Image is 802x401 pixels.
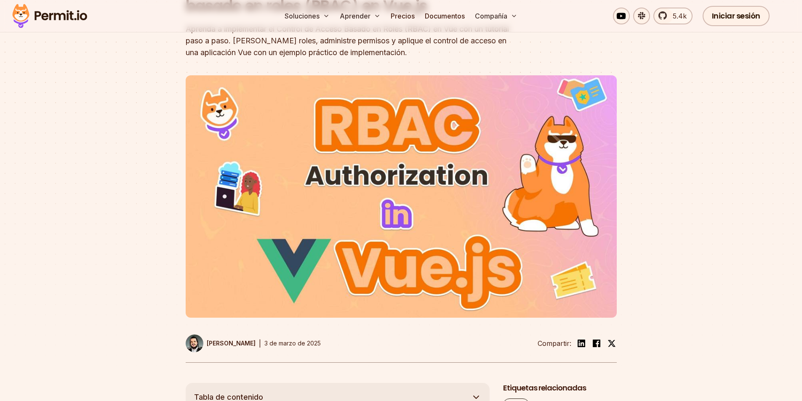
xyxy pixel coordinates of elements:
[576,338,586,348] img: LinkedIn
[607,339,616,348] img: gorjeo
[425,12,465,20] font: Documentos
[285,12,320,20] font: Soluciones
[281,8,333,24] button: Soluciones
[472,8,521,24] button: Compañía
[673,12,687,20] font: 5.4k
[703,6,770,26] a: Iniciar sesión
[340,12,370,20] font: Aprender
[391,12,415,20] font: Precios
[538,339,571,348] font: Compartir:
[186,24,509,57] font: Aprenda a implementar el Control de Acceso Basado en Roles (RBAC) en Vue con un tutorial paso a p...
[259,339,261,348] font: |
[653,8,693,24] a: 5.4k
[503,382,586,393] font: Etiquetas relacionadas
[387,8,418,24] a: Precios
[475,12,507,20] font: Compañía
[186,335,203,352] img: Gabriel L. Manor
[336,8,384,24] button: Aprender
[264,340,321,347] font: 3 de marzo de 2025
[592,338,602,348] img: Facebook
[186,75,617,318] img: Cómo implementar el control de acceso basado en roles (RBAC) en Vue.js
[8,2,91,30] img: Logotipo del permiso
[421,8,468,24] a: Documentos
[207,340,256,347] font: [PERSON_NAME]
[712,11,760,21] font: Iniciar sesión
[186,335,256,352] a: [PERSON_NAME]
